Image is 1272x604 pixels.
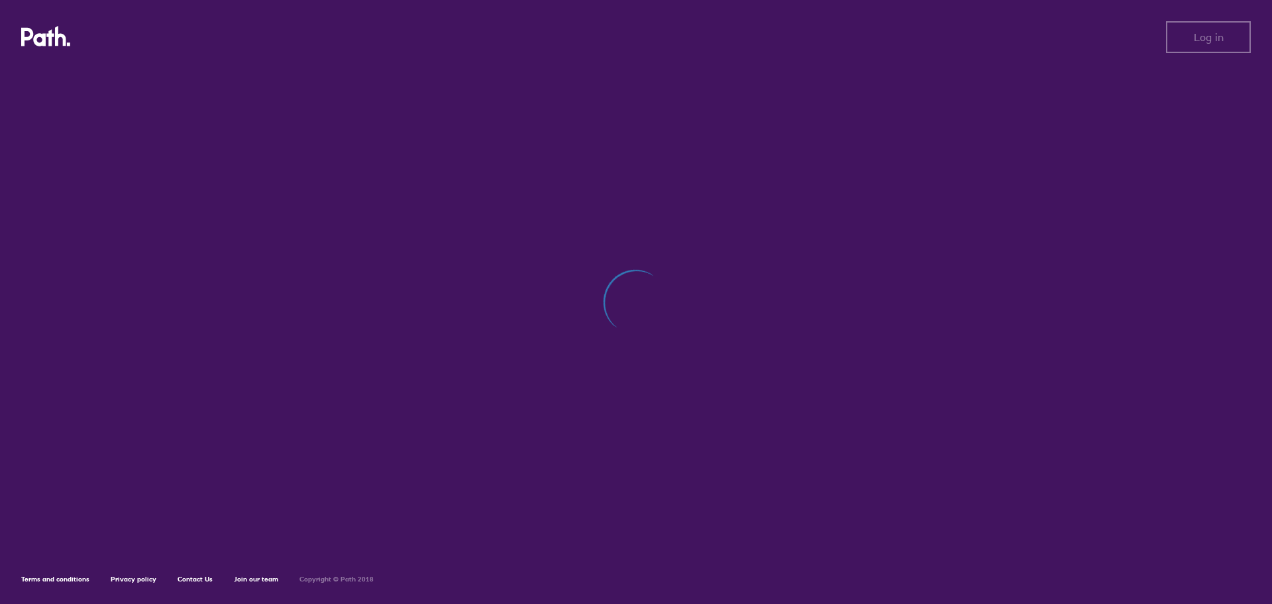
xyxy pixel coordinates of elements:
a: Join our team [234,575,278,583]
h6: Copyright © Path 2018 [299,575,374,583]
a: Privacy policy [111,575,156,583]
button: Log in [1166,21,1251,53]
a: Contact Us [178,575,213,583]
span: Log in [1194,31,1224,43]
a: Terms and conditions [21,575,89,583]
